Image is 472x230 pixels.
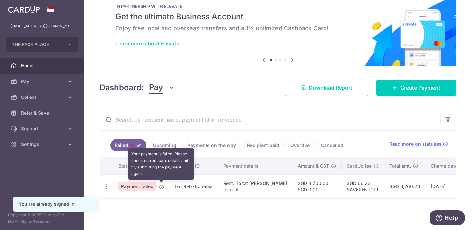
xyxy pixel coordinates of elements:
[115,4,441,9] p: IN PARTNERSHIP WITH ELEVATE
[223,186,287,193] p: cq rent
[292,174,342,198] td: SGD 3,700.00 SGD 0.00
[347,163,372,169] span: CardUp fee
[21,94,64,100] span: Collect
[384,174,425,198] td: SGD 3,766.23
[430,210,465,227] iframe: Opens a widget where you can find more information
[223,180,287,186] div: Rent. To tat [PERSON_NAME]
[285,80,368,96] a: Download Report
[21,78,64,85] span: Pay
[376,80,456,96] a: Create Payment
[21,141,64,148] span: Settings
[149,81,163,94] span: Pay
[100,82,144,94] h4: Dashboard:
[118,182,156,191] span: Payment failed
[115,40,179,47] a: Learn more about Elevate
[286,139,314,151] a: Overdue
[309,84,352,92] span: Download Report
[389,163,411,169] span: Total amt.
[21,110,64,116] span: Refer & Save
[19,201,91,207] div: You are already signed in
[389,141,442,147] span: Read more on statuses
[110,139,146,151] a: Failed
[149,81,174,94] button: Pay
[118,163,132,169] span: Status
[431,163,458,169] span: Charge date
[8,5,40,13] img: CardUp
[243,139,284,151] a: Recipient paid
[425,174,470,198] td: [DATE]
[183,139,240,151] a: Payments on the way
[21,125,64,132] span: Support
[115,25,441,32] h6: Enjoy free local and overseas transfers and a 1% unlimited Cashback Card!
[6,37,78,52] button: THE FACE PLACE
[115,11,441,22] h5: Get the ultimate Business Account
[128,148,194,180] div: Your payment is failed. Please check correct card details and try submitting the payment again.
[21,62,64,69] span: Home
[218,157,292,174] th: Payment details
[12,41,60,48] span: THE FACE PLACE
[389,141,448,147] a: Read more on statuses
[317,139,347,151] a: Cancelled
[342,174,384,198] td: SGD 66.23 SAVERENT179
[400,84,440,92] span: Create Payment
[10,23,73,29] p: [EMAIL_ADDRESS][DOMAIN_NAME]
[149,139,181,151] a: Upcoming
[169,174,218,198] td: txn_99b76cbefaa
[100,109,440,130] input: Search by recipient name, payment id or reference
[298,163,329,169] span: Amount & GST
